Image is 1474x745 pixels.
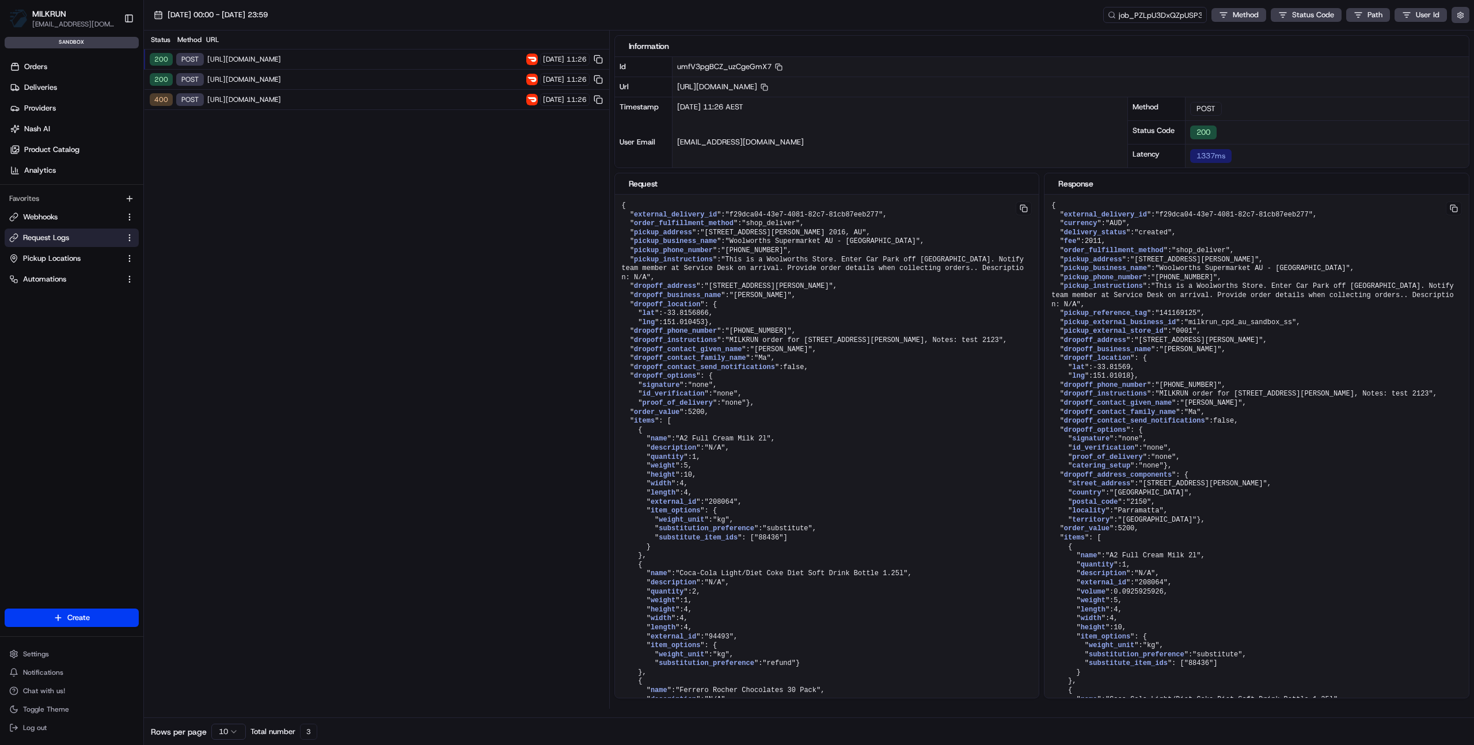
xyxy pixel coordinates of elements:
[643,318,655,326] span: lng
[692,588,696,596] span: 2
[1143,444,1168,452] span: "none"
[1093,372,1130,380] span: 151.01018
[705,579,725,587] span: "N/A"
[9,233,120,243] a: Request Logs
[651,471,675,479] span: height
[629,40,1456,52] div: Information
[750,345,812,354] span: "[PERSON_NAME]"
[207,95,523,104] span: [URL][DOMAIN_NAME]
[1064,256,1122,264] span: pickup_address
[5,701,139,717] button: Toggle Theme
[688,381,713,389] span: "none"
[5,646,139,662] button: Settings
[1213,417,1234,425] span: false
[1051,282,1458,308] span: "This is a Woolworths Store. Enter Car Park off [GEOGRAPHIC_DATA]. Notify team member at Service ...
[634,211,717,219] span: external_delivery_id
[675,686,820,694] span: "Ferrero Rocher Chocolates 30 Pack"
[629,178,1025,189] div: Request
[677,82,768,92] span: [URL][DOMAIN_NAME]
[634,372,696,380] span: dropoff_options
[526,54,538,65] img: DoorDash (CPD - Self-Serve)
[176,73,204,86] div: POST
[705,695,725,704] span: "N/A"
[1064,237,1077,245] span: fee
[7,162,93,183] a: 📗Knowledge Base
[725,237,920,245] span: "Woolworths Supermarket AU - [GEOGRAPHIC_DATA]"
[651,489,675,497] span: length
[1072,435,1110,443] span: signature
[1395,8,1447,22] button: User Id
[196,113,210,127] button: Start new chat
[5,161,143,180] a: Analytics
[643,309,655,317] span: lat
[1081,561,1114,569] span: quantity
[1093,363,1130,371] span: -33.81569
[1064,246,1164,254] span: order_fulfillment_method
[1081,579,1126,587] span: external_id
[684,596,688,605] span: 1
[39,110,189,121] div: Start new chat
[721,399,746,407] span: "none"
[23,649,49,659] span: Settings
[651,480,671,488] span: width
[39,121,146,131] div: We're available if you need us!
[1180,399,1243,407] span: "[PERSON_NAME]"
[634,354,746,362] span: dropoff_contact_family_name
[9,274,120,284] a: Automations
[1081,569,1126,577] span: description
[634,417,655,425] span: items
[1233,10,1259,20] span: Method
[679,480,683,488] span: 4
[673,97,1127,132] div: [DATE] 11:26 AEST
[651,453,684,461] span: quantity
[1064,426,1126,434] span: dropoff_options
[9,9,28,28] img: MILKRUN
[651,569,667,577] span: name
[1058,178,1455,189] div: Response
[5,720,139,736] button: Log out
[300,724,317,740] div: 3
[651,435,667,443] span: name
[651,579,696,587] span: description
[1128,97,1186,120] div: Method
[1346,8,1390,22] button: Path
[1118,524,1134,533] span: 5200
[175,35,203,44] div: Method
[12,168,21,177] div: 📗
[651,498,696,506] span: external_id
[149,7,273,23] button: [DATE] 00:00 - [DATE] 23:59
[1081,633,1130,641] span: item_options
[634,256,713,264] span: pickup_instructions
[659,524,754,533] span: substitution_preference
[762,524,812,533] span: "substitute"
[684,471,692,479] span: 10
[677,137,804,147] span: [EMAIL_ADDRESS][DOMAIN_NAME]
[1271,8,1342,22] button: Status Code
[1081,588,1105,596] span: volume
[32,20,115,29] span: [EMAIL_ADDRESS][DOMAIN_NAME]
[675,435,771,443] span: "A2 Full Cream Milk 2l"
[1128,144,1186,168] div: Latency
[663,309,709,317] span: -33.8156866
[149,35,172,44] div: Status
[23,233,69,243] span: Request Logs
[651,633,696,641] span: external_id
[651,444,696,452] span: description
[634,291,721,299] span: dropoff_business_name
[1151,453,1176,461] span: "none"
[1081,552,1097,560] span: name
[643,381,680,389] span: signature
[1064,219,1097,227] span: currency
[1064,471,1172,479] span: dropoff_address_components
[5,229,139,247] button: Request Logs
[1064,336,1126,344] span: dropoff_address
[1064,318,1176,326] span: pickup_external_business_id
[651,695,696,704] span: description
[151,726,207,738] span: Rows per page
[1192,651,1242,659] span: "substitute"
[97,168,107,177] div: 💻
[1103,7,1207,23] input: Type to search
[705,282,833,290] span: "[STREET_ADDRESS][PERSON_NAME]"
[5,78,143,97] a: Deliveries
[150,73,173,86] div: 200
